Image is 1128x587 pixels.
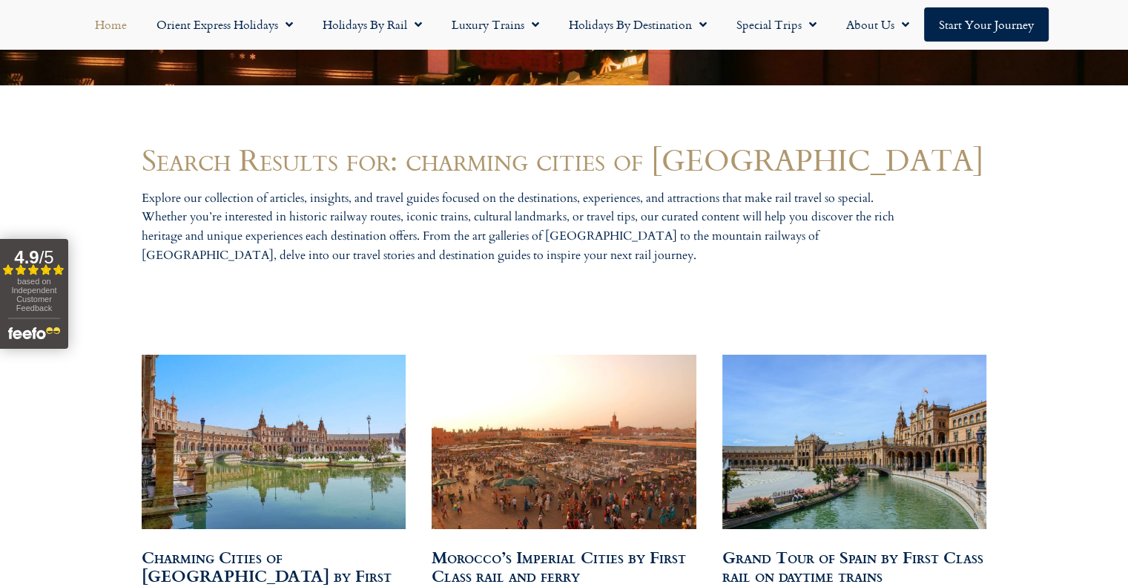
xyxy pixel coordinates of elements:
[80,7,142,42] a: Home
[437,7,554,42] a: Luxury Trains
[308,7,437,42] a: Holidays by Rail
[7,7,1121,42] nav: Menu
[924,7,1049,42] a: Start your Journey
[142,145,987,174] h1: Search Results for: charming cities of [GEOGRAPHIC_DATA]
[554,7,722,42] a: Holidays by Destination
[831,7,924,42] a: About Us
[722,7,831,42] a: Special Trips
[142,7,308,42] a: Orient Express Holidays
[142,189,913,265] p: Explore our collection of articles, insights, and travel guides focused on the destinations, expe...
